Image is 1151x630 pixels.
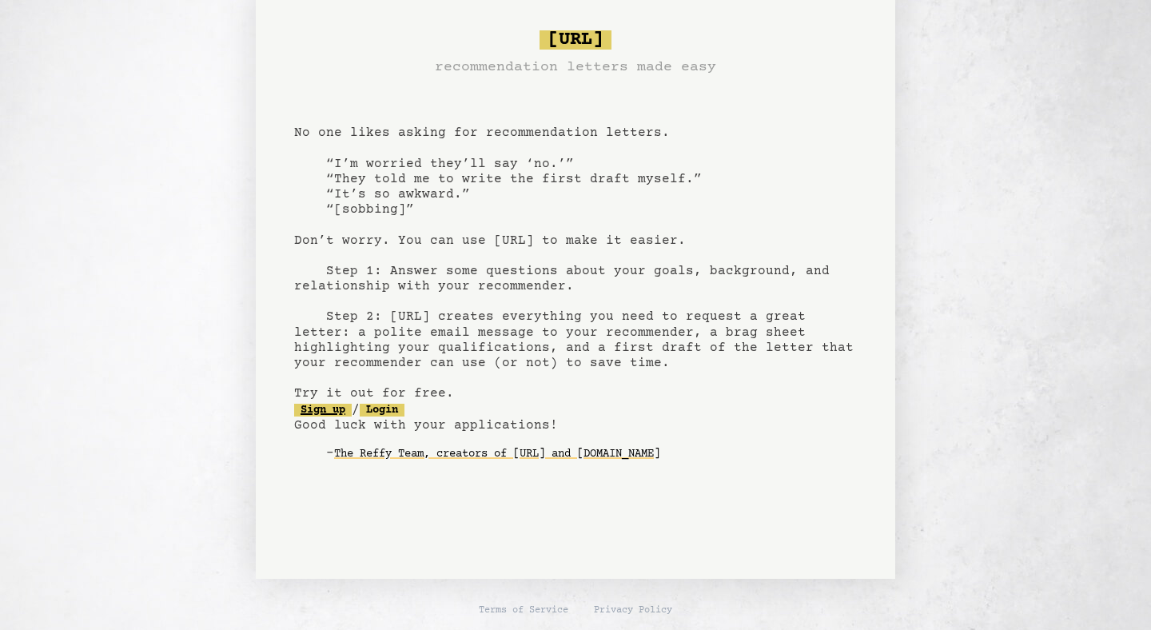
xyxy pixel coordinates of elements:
[326,446,857,462] div: -
[294,404,352,417] a: Sign up
[594,604,672,617] a: Privacy Policy
[540,30,611,50] span: [URL]
[435,56,716,78] h3: recommendation letters made easy
[334,441,660,467] a: The Reffy Team, creators of [URL] and [DOMAIN_NAME]
[479,604,568,617] a: Terms of Service
[294,24,857,492] pre: No one likes asking for recommendation letters. “I’m worried they’ll say ‘no.’” “They told me to ...
[360,404,404,417] a: Login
